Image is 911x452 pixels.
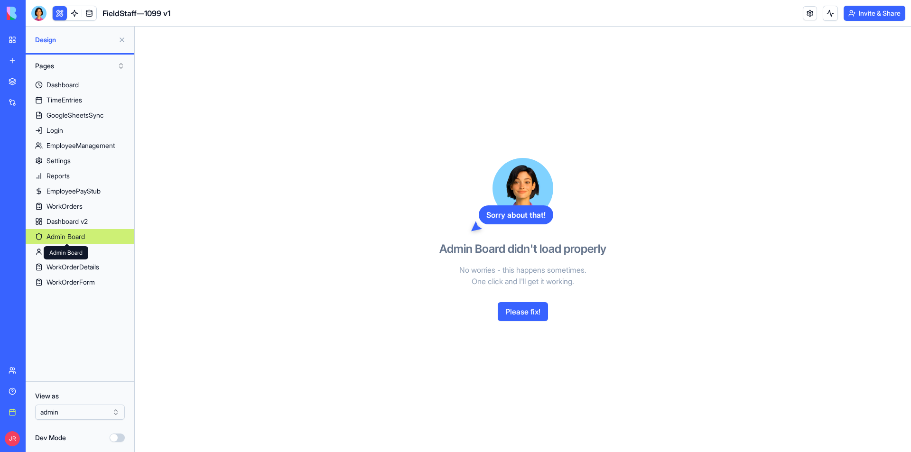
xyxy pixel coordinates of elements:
div: Settings [46,156,71,166]
a: Login [26,123,134,138]
a: TimeEntries [26,92,134,108]
button: Please fix! [498,302,548,321]
span: Design [35,35,114,45]
div: Dashboard v2 [46,217,88,226]
div: GoogleSheetsSync [46,111,103,120]
div: EmployeeManagement [46,141,115,150]
div: EmployeePayStub [46,186,101,196]
a: Settings [26,153,134,168]
a: Staff Board [26,244,134,259]
a: WorkOrders [26,199,134,214]
a: Reports [26,168,134,184]
button: Pages [30,58,130,74]
div: Admin Board [46,232,85,241]
a: Dashboard [26,77,134,92]
img: logo [7,7,65,20]
a: WorkOrderDetails [26,259,134,275]
a: GoogleSheetsSync [26,108,134,123]
p: No worries - this happens sometimes. One click and I'll get it working. [414,264,632,287]
label: View as [35,391,125,401]
a: EmployeePayStub [26,184,134,199]
a: WorkOrderForm [26,275,134,290]
div: WorkOrderForm [46,277,95,287]
a: Dashboard v2 [26,214,134,229]
div: Reports [46,171,70,181]
span: FieldStaff—1099 v1 [102,8,170,19]
div: TimeEntries [46,95,82,105]
a: EmployeeManagement [26,138,134,153]
h3: Admin Board didn't load properly [439,241,606,257]
div: Sorry about that! [479,205,553,224]
div: Dashboard [46,80,79,90]
button: Invite & Share [844,6,905,21]
div: WorkOrders [46,202,83,211]
div: Admin Board [44,246,88,259]
span: JR [5,431,20,446]
div: WorkOrderDetails [46,262,99,272]
a: Admin Board [26,229,134,244]
div: Login [46,126,63,135]
label: Dev Mode [35,433,66,443]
